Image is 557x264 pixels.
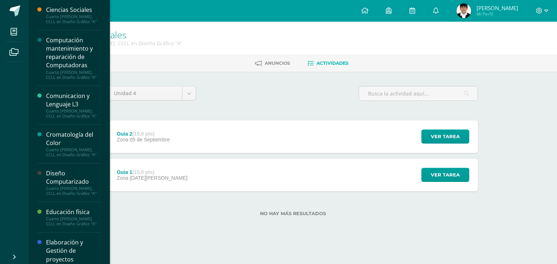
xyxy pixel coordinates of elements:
[46,208,101,216] div: Educación física
[46,216,101,226] div: Cuarto [PERSON_NAME]. CCLL en Diseño Gráfico "A"
[132,131,154,137] strong: (15.0 pts)
[46,238,101,263] div: Elaboración y Gestión de proyectos
[117,137,128,142] span: Zona
[359,86,478,101] input: Busca la actividad aquí...
[255,58,290,69] a: Anuncios
[46,92,101,119] a: Comunicacion y Lenguaje L3Cuarto [PERSON_NAME]. CCLL en Diseño Gráfico "A"
[46,169,101,196] a: Diseño ComputarizadoCuarto [PERSON_NAME]. CCLL en Diseño Gráfico "A"
[46,6,101,24] a: Ciencias SocialesCuarto [PERSON_NAME]. CCLL en Diseño Gráfico "A"
[57,40,183,47] div: Cuarto Bach. CCLL en Diseño Gráfico 'A'
[46,36,101,80] a: Computación mantenimiento y reparación de ComputadorasCuarto [PERSON_NAME]. CCLL en Diseño Gráfic...
[130,137,170,142] span: 05 de Septiembre
[108,211,478,216] label: No hay más resultados
[265,60,290,66] span: Anuncios
[431,130,460,143] span: Ver tarea
[317,60,348,66] span: Actividades
[46,70,101,80] div: Cuarto [PERSON_NAME]. CCLL en Diseño Gráfico "A"
[114,86,177,100] span: Unidad 4
[46,131,101,147] div: Cromatología del Color
[130,175,187,181] span: [DATE][PERSON_NAME]
[108,86,196,100] a: Unidad 4
[46,147,101,157] div: Cuarto [PERSON_NAME]. CCLL en Diseño Gráfico "A"
[117,169,187,175] div: Guia 1
[46,186,101,196] div: Cuarto [PERSON_NAME]. CCLL en Diseño Gráfico "A"
[117,175,128,181] span: Zona
[308,58,348,69] a: Actividades
[46,131,101,157] a: Cromatología del ColorCuarto [PERSON_NAME]. CCLL en Diseño Gráfico "A"
[476,11,518,17] span: Mi Perfil
[457,4,471,18] img: 46f588a5baa69dadd4e3423aeac4e3db.png
[132,169,154,175] strong: (15.0 pts)
[46,169,101,186] div: Diseño Computarizado
[421,129,469,144] button: Ver tarea
[46,14,101,24] div: Cuarto [PERSON_NAME]. CCLL en Diseño Gráfico "A"
[476,4,518,12] span: [PERSON_NAME]
[46,108,101,119] div: Cuarto [PERSON_NAME]. CCLL en Diseño Gráfico "A"
[46,208,101,226] a: Educación físicaCuarto [PERSON_NAME]. CCLL en Diseño Gráfico "A"
[46,92,101,108] div: Comunicacion y Lenguaje L3
[57,30,183,40] h1: Ciencias Sociales
[431,168,460,182] span: Ver tarea
[46,36,101,69] div: Computación mantenimiento y reparación de Computadoras
[421,168,469,182] button: Ver tarea
[117,131,170,137] div: Guia 2
[46,6,101,14] div: Ciencias Sociales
